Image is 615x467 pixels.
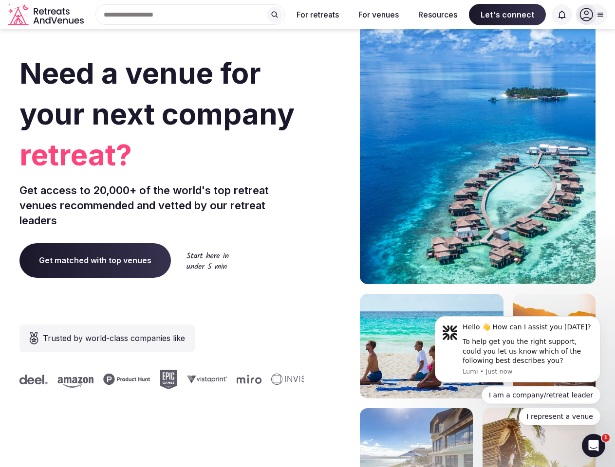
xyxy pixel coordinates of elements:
svg: Miro company logo [234,375,259,384]
img: Start here in under 5 min [186,252,229,269]
p: Get access to 20,000+ of the world's top retreat venues recommended and vetted by our retreat lea... [19,183,304,228]
svg: Retreats and Venues company logo [8,4,86,26]
span: Need a venue for your next company [19,55,295,131]
svg: Epic Games company logo [157,370,175,389]
span: retreat? [19,134,304,175]
svg: Invisible company logo [269,374,322,385]
span: Let's connect [469,4,546,25]
button: For venues [351,4,407,25]
button: For retreats [289,4,347,25]
a: Visit the homepage [8,4,86,26]
svg: Deel company logo [17,375,45,384]
span: Trusted by world-class companies like [43,332,185,344]
a: Get matched with top venues [19,243,171,277]
img: yoga on tropical beach [360,294,503,398]
svg: Vistaprint company logo [185,375,224,383]
iframe: Intercom notifications message [420,307,615,431]
img: woman sitting in back of truck with camels [513,294,596,398]
span: 1 [602,434,610,442]
iframe: Intercom live chat [582,434,605,457]
button: Resources [410,4,465,25]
